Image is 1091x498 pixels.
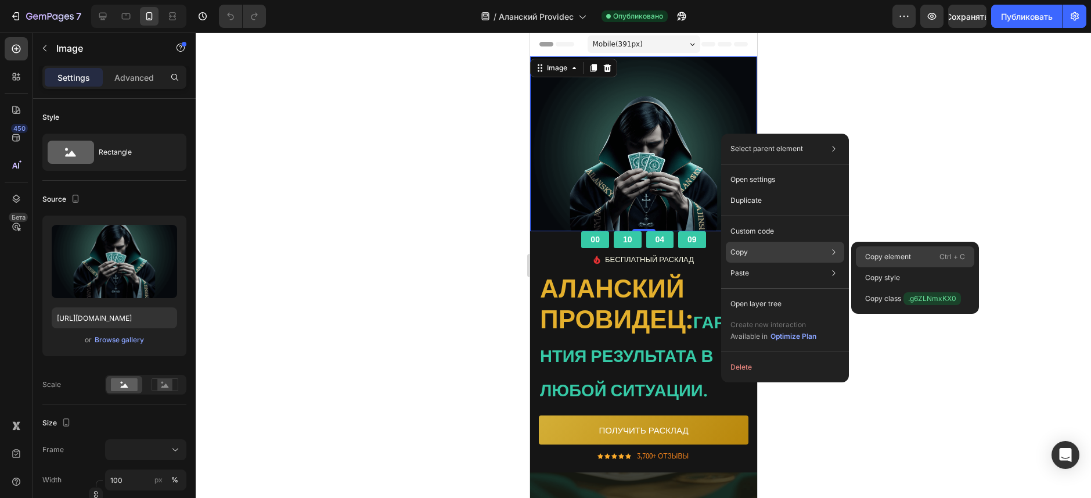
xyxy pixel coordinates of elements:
[154,475,163,485] div: px
[85,333,92,347] span: or
[530,33,757,498] iframe: Design area
[76,9,81,23] p: 7
[726,357,844,378] button: Delete
[865,273,900,283] p: Copy style
[152,473,165,487] button: %
[219,5,266,28] div: Undo/Redo
[42,445,64,455] label: Frame
[730,299,782,309] p: Open layer tree
[5,5,87,28] button: 7
[95,335,144,345] div: Browse gallery
[42,192,82,207] div: Source
[168,473,182,487] button: px
[52,225,177,298] img: preview-image
[730,174,775,185] p: Open settings
[730,268,749,278] p: Paste
[171,475,178,485] div: %
[865,292,961,305] p: Copy class
[770,331,817,342] button: Optimize Plan
[114,71,154,84] p: Advanced
[770,331,816,342] div: Optimize Plan
[613,11,663,22] span: Опубликовано
[730,319,817,331] p: Create new interaction
[865,252,911,262] p: Copy element
[56,41,155,55] p: Image
[730,226,774,237] p: Custom code
[52,307,177,328] input: https://example.com/image.jpg
[494,10,496,23] span: /
[11,124,28,133] div: 450
[42,379,61,390] div: Scale
[99,139,170,166] div: Rectangle
[42,415,73,431] div: Size
[57,71,90,84] p: Settings
[948,5,986,28] button: Сохранять
[42,112,59,123] div: Style
[1001,10,1053,23] div: Публиковать
[939,251,965,263] p: Ctrl + C
[730,247,748,257] p: Copy
[730,332,768,341] span: Available in
[94,334,145,346] button: Browse gallery
[730,195,762,206] p: Duplicate
[9,213,28,222] div: Бета
[946,12,989,22] span: Сохранять
[42,475,62,485] label: Width
[1052,441,1079,469] div: Open Intercom Messenger
[730,144,803,154] p: Select parent element
[499,10,574,23] span: Аланский Providec
[903,292,961,305] span: .g6ZLNmxKX0
[105,470,186,490] input: px%
[991,5,1063,28] button: Публиковать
